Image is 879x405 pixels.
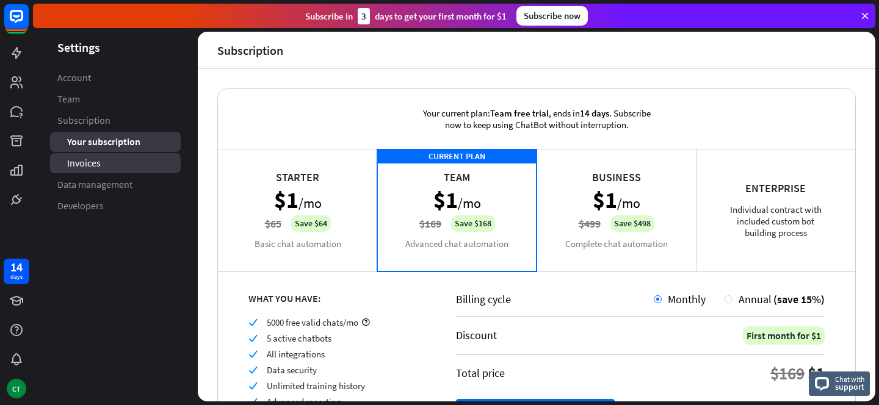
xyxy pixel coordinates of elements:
[50,68,181,88] a: Account
[248,318,258,327] i: check
[456,366,505,380] div: Total price
[773,292,825,306] span: (save 15%)
[50,89,181,109] a: Team
[835,373,865,385] span: Chat with
[7,379,26,398] div: CT
[50,174,181,195] a: Data management
[580,107,609,119] span: 14 days
[50,153,181,173] a: Invoices
[516,6,588,26] div: Subscribe now
[743,326,825,345] div: First month for $1
[4,259,29,284] a: 14 days
[67,135,140,148] span: Your subscription
[267,332,331,344] span: 5 active chatbots
[50,110,181,131] a: Subscription
[456,328,497,342] div: Discount
[358,8,370,24] div: 3
[456,292,654,306] div: Billing cycle
[57,199,104,212] span: Developers
[808,362,825,384] div: $1
[739,292,772,306] span: Annual
[57,71,91,84] span: Account
[405,89,668,149] div: Your current plan: , ends in . Subscribe now to keep using ChatBot without interruption.
[668,292,706,306] span: Monthly
[10,5,46,41] button: Open LiveChat chat widget
[305,8,507,24] div: Subscribe in days to get your first month for $1
[267,364,317,376] span: Data security
[57,178,132,191] span: Data management
[217,43,283,57] div: Subscription
[10,273,23,281] div: days
[10,262,23,273] div: 14
[57,93,80,106] span: Team
[248,334,258,343] i: check
[490,107,549,119] span: Team free trial
[33,39,198,56] header: Settings
[57,114,110,127] span: Subscription
[267,380,365,392] span: Unlimited training history
[267,317,358,328] span: 5000 free valid chats/mo
[248,349,258,359] i: check
[770,362,805,384] div: $169
[248,381,258,390] i: check
[67,157,101,170] span: Invoices
[835,381,865,392] span: support
[267,348,325,360] span: All integrations
[248,365,258,375] i: check
[50,196,181,216] a: Developers
[248,292,425,304] div: WHAT YOU HAVE:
